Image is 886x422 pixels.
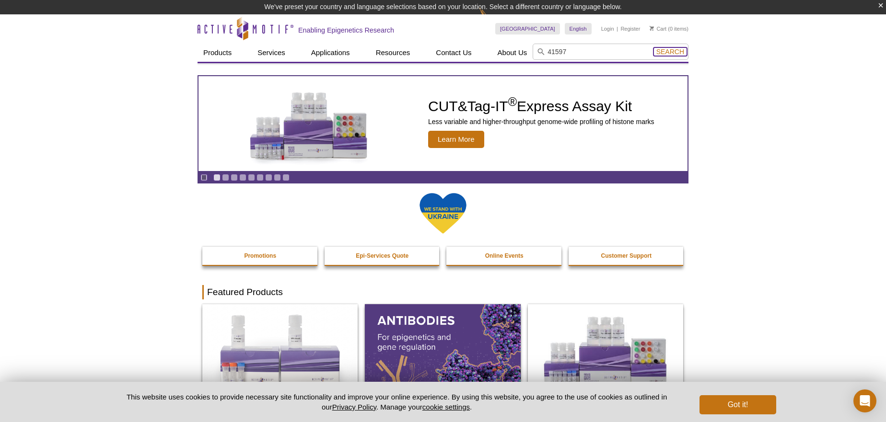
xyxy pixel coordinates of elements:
img: DNA Library Prep Kit for Illumina [202,304,358,398]
img: Change Here [479,7,505,30]
a: Register [620,25,640,32]
h2: CUT&Tag-IT Express Assay Kit [428,99,654,114]
a: About Us [492,44,533,62]
strong: Customer Support [601,252,652,259]
a: Promotions [202,247,318,265]
a: English [565,23,592,34]
button: cookie settings [422,403,470,411]
a: Go to slide 3 [231,174,238,181]
h2: Enabling Epigenetics Research [298,26,394,34]
a: Go to slide 5 [248,174,255,181]
li: | [617,23,618,34]
img: CUT&Tag-IT® Express Assay Kit [528,304,683,398]
span: Learn More [428,131,484,148]
a: Go to slide 8 [274,174,281,181]
strong: Promotions [244,252,276,259]
a: Privacy Policy [332,403,376,411]
p: This website uses cookies to provide necessary site functionality and improve your online experie... [110,392,684,412]
a: Resources [370,44,416,62]
a: Contact Us [430,44,477,62]
a: Toggle autoplay [200,174,208,181]
input: Keyword, Cat. No. [533,44,688,60]
a: Go to slide 9 [282,174,290,181]
div: Open Intercom Messenger [853,389,876,412]
a: Customer Support [569,247,685,265]
a: [GEOGRAPHIC_DATA] [495,23,560,34]
a: Applications [305,44,356,62]
a: Products [198,44,237,62]
a: Go to slide 1 [213,174,221,181]
h2: Featured Products [202,285,684,299]
a: CUT&Tag-IT Express Assay Kit CUT&Tag-IT®Express Assay Kit Less variable and higher-throughput gen... [198,76,688,171]
a: Online Events [446,247,562,265]
a: Go to slide 7 [265,174,272,181]
article: CUT&Tag-IT Express Assay Kit [198,76,688,171]
img: Your Cart [650,26,654,31]
sup: ® [508,95,517,108]
p: Less variable and higher-throughput genome-wide profiling of histone marks [428,117,654,126]
img: We Stand With Ukraine [419,192,467,235]
a: Services [252,44,291,62]
strong: Epi-Services Quote [356,252,408,259]
a: Login [601,25,614,32]
a: Go to slide 2 [222,174,229,181]
a: Go to slide 4 [239,174,246,181]
strong: Online Events [485,252,524,259]
a: Go to slide 6 [256,174,264,181]
li: (0 items) [650,23,688,34]
img: All Antibodies [365,304,520,398]
button: Search [653,47,687,56]
button: Got it! [699,395,776,414]
a: Epi-Services Quote [325,247,441,265]
a: Cart [650,25,666,32]
span: Search [656,48,684,56]
img: CUT&Tag-IT Express Assay Kit [230,71,388,176]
